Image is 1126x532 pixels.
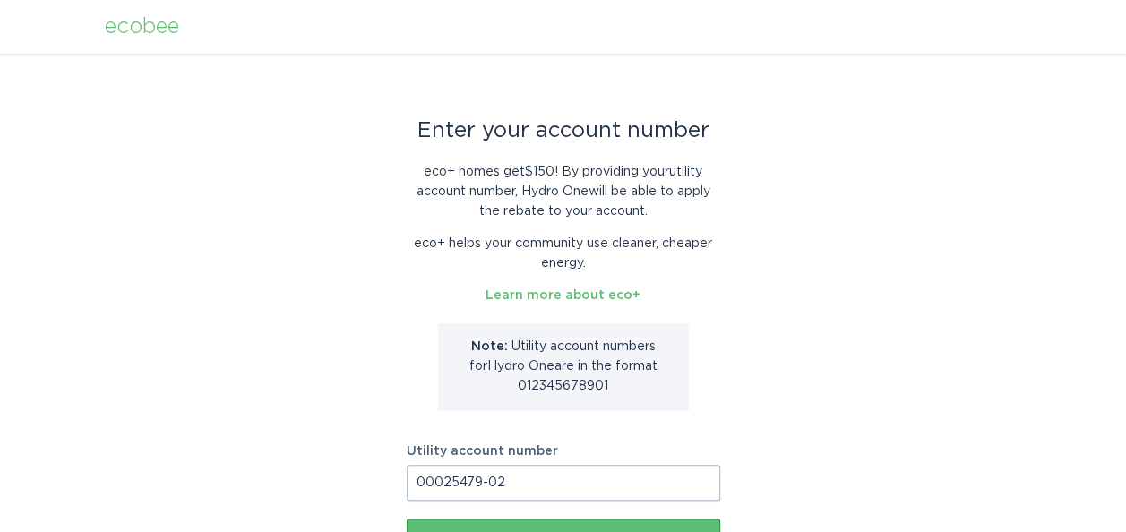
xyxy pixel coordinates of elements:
[407,234,720,273] p: eco+ helps your community use cleaner, cheaper energy.
[486,289,640,302] a: Learn more about eco+
[471,340,508,353] strong: Note:
[407,162,720,221] p: eco+ homes get $150 ! By providing your utility account number , Hydro One will be able to apply ...
[407,445,720,458] label: Utility account number
[407,121,720,141] div: Enter your account number
[451,337,675,396] p: Utility account number s for Hydro One are in the format 012345678901
[105,17,179,37] div: ecobee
